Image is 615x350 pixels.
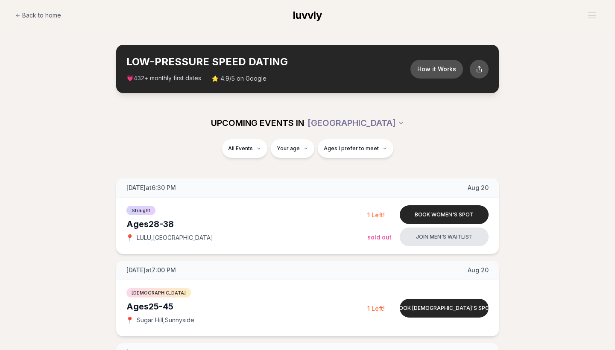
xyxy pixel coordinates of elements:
[134,75,144,82] span: 432
[126,288,191,297] span: [DEMOGRAPHIC_DATA]
[293,9,322,21] span: luvvly
[211,74,266,83] span: ⭐ 4.9/5 on Google
[137,316,194,324] span: Sugar Hill , Sunnyside
[400,205,489,224] button: Book women's spot
[126,317,133,324] span: 📍
[400,227,489,246] button: Join men's waitlist
[277,145,300,152] span: Your age
[15,7,61,24] a: Back to home
[410,60,463,79] button: How it Works
[126,206,155,215] span: Straight
[228,145,253,152] span: All Events
[400,299,489,318] button: Book [DEMOGRAPHIC_DATA]'s spot
[367,233,392,241] span: Sold Out
[318,139,393,158] button: Ages I prefer to meet
[307,114,404,132] button: [GEOGRAPHIC_DATA]
[126,300,367,312] div: Ages 25-45
[126,218,367,230] div: Ages 28-38
[367,211,385,219] span: 1 Left!
[222,139,267,158] button: All Events
[468,266,489,274] span: Aug 20
[126,55,410,69] h2: LOW-PRESSURE SPEED DATING
[126,266,176,274] span: [DATE] at 7:00 PM
[126,234,133,241] span: 📍
[271,139,314,158] button: Your age
[126,74,201,83] span: 💗 + monthly first dates
[211,117,304,129] span: UPCOMING EVENTS IN
[367,305,385,312] span: 1 Left!
[468,184,489,192] span: Aug 20
[584,9,600,22] button: Open menu
[293,9,322,22] a: luvvly
[126,184,176,192] span: [DATE] at 6:30 PM
[324,145,379,152] span: Ages I prefer to meet
[22,11,61,20] span: Back to home
[137,233,213,242] span: LULU , [GEOGRAPHIC_DATA]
